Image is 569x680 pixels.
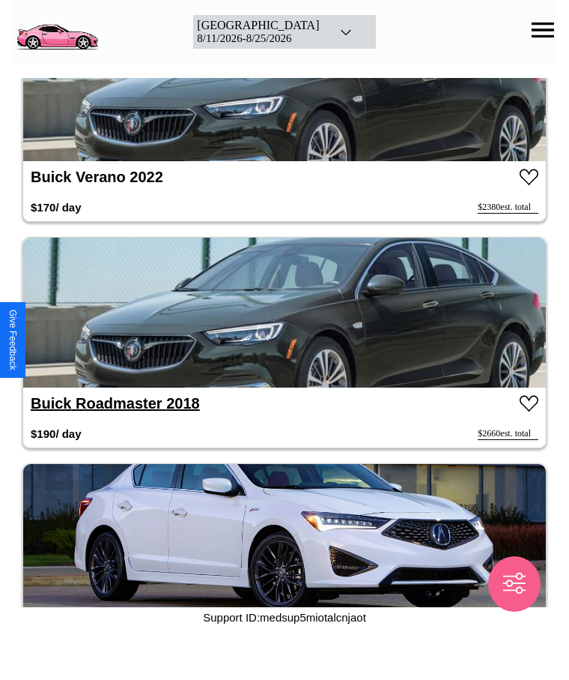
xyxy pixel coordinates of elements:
[203,607,366,628] p: Support ID: medsup5miotalcnjaot
[31,420,82,448] h3: $ 190 / day
[31,193,82,221] h3: $ 170 / day
[197,19,319,32] div: [GEOGRAPHIC_DATA]
[197,32,319,45] div: 8 / 11 / 2026 - 8 / 25 / 2026
[478,202,538,214] div: $ 2380 est. total
[11,7,103,52] img: logo
[478,428,538,440] div: $ 2660 est. total
[31,395,200,412] a: Buick Roadmaster 2018
[31,169,163,185] a: Buick Verano 2022
[7,310,18,370] div: Give Feedback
